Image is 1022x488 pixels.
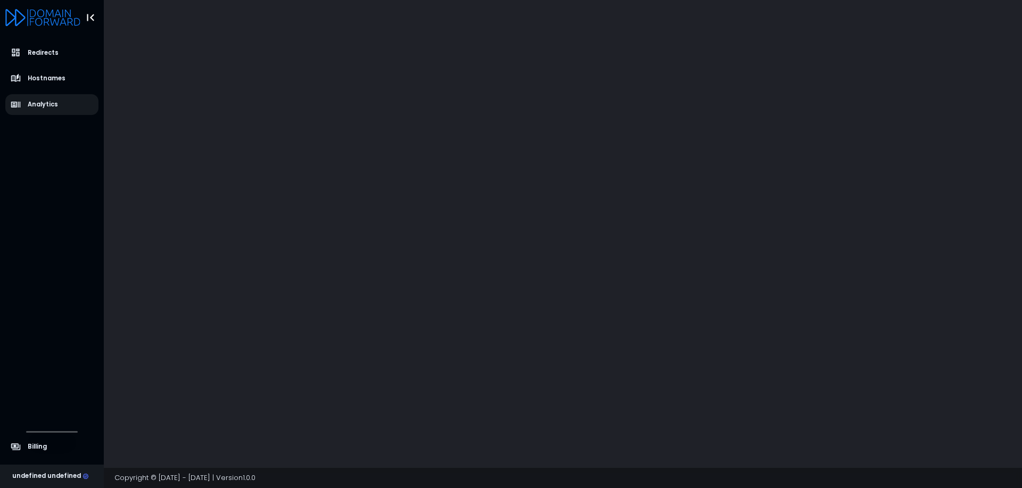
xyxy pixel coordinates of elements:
[5,94,99,115] a: Analytics
[5,436,99,457] a: Billing
[28,74,65,83] span: Hostnames
[5,43,99,63] a: Redirects
[5,10,80,24] a: Logo
[28,100,58,109] span: Analytics
[80,7,101,28] button: Toggle Aside
[28,48,59,57] span: Redirects
[12,472,89,481] div: undefined undefined
[114,473,256,483] span: Copyright © [DATE] - [DATE] | Version 1.0.0
[5,68,99,89] a: Hostnames
[28,442,47,451] span: Billing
